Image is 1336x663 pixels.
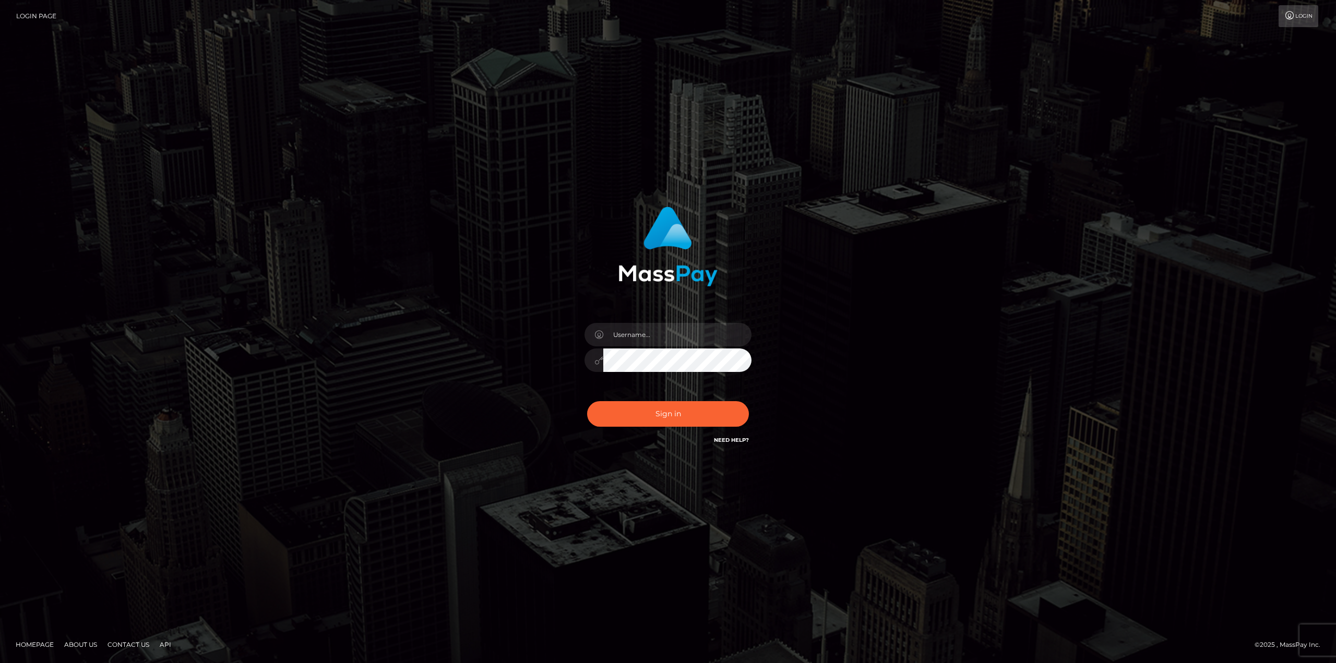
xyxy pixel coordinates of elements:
[103,636,153,653] a: Contact Us
[587,401,749,427] button: Sign in
[618,207,718,286] img: MassPay Login
[714,437,749,443] a: Need Help?
[603,323,751,346] input: Username...
[60,636,101,653] a: About Us
[11,636,58,653] a: Homepage
[1279,5,1318,27] a: Login
[156,636,175,653] a: API
[1255,639,1328,650] div: © 2025 , MassPay Inc.
[16,5,56,27] a: Login Page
